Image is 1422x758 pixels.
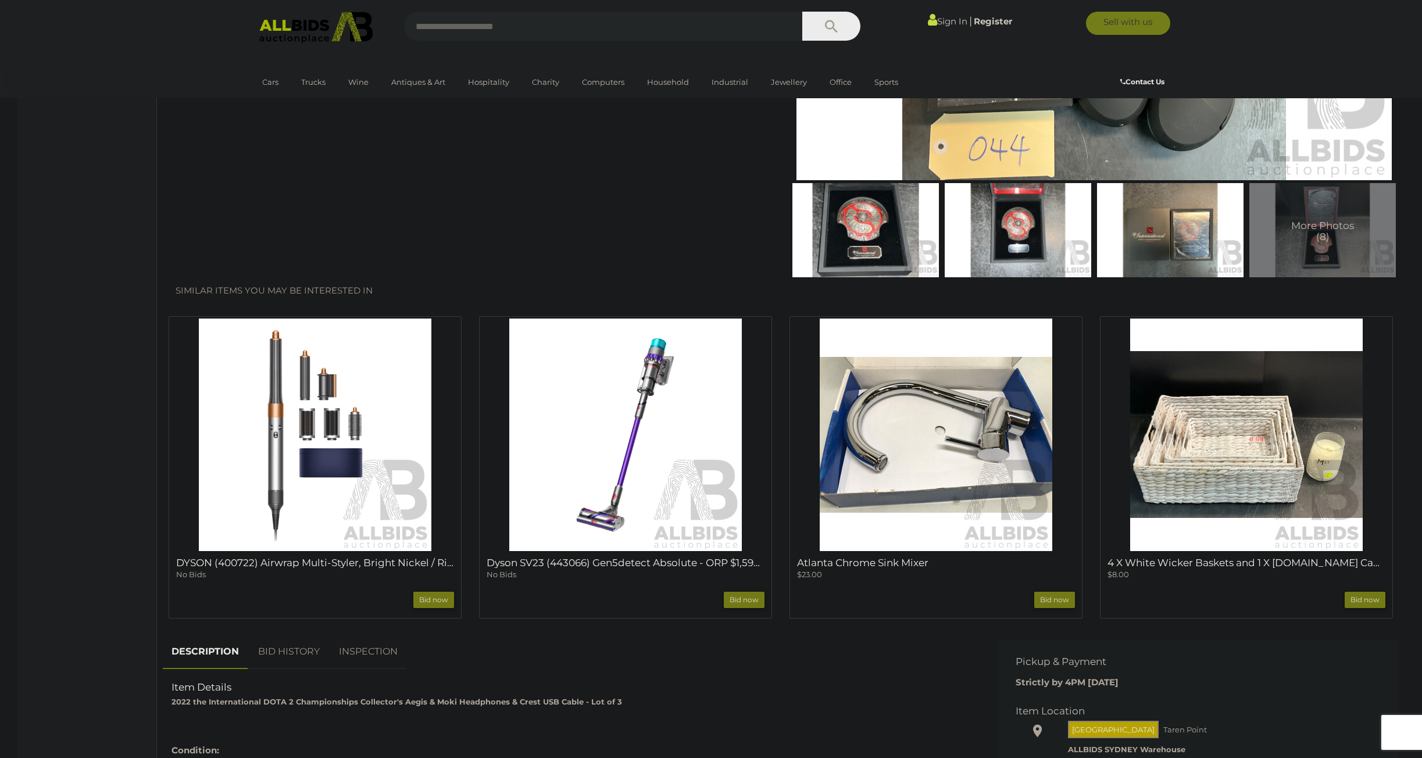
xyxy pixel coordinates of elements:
a: 4 X White Wicker Baskets and 1 X [DOMAIN_NAME] Candle $8.00 [1107,557,1385,580]
a: Sign In [928,16,967,27]
a: Household [639,73,696,92]
a: Bid now [724,592,764,608]
strong: 2022 the International DOTA 2 Championships Collector's Aegis & Moki Headphones & Crest USB Cable... [172,697,622,706]
h4: DYSON (400722) Airwrap Multi-Styler, Bright Nickel / Rich Copper - ORP $949 (includes 1 year warr... [176,557,454,568]
b: Condition: [172,745,219,756]
p: $23.00 [797,569,1075,580]
img: 4 X White Wicker Baskets and 1 X M.ST Candle [1130,319,1363,551]
a: Antiques & Art [384,73,453,92]
h2: Item Location [1016,706,1364,717]
a: Register [974,16,1012,27]
a: [GEOGRAPHIC_DATA] [255,92,352,111]
p: $8.00 [1107,569,1385,580]
img: Allbids.com.au [253,12,379,44]
p: No Bids [487,569,764,580]
a: Wine [341,73,376,92]
a: BID HISTORY [249,635,328,669]
b: Strictly by 4PM [DATE] [1016,677,1119,688]
a: Trucks [294,73,333,92]
img: DYSON (400722) Airwrap Multi-Styler, Bright Nickel / Rich Copper - ORP $949 (includes 1 year warr... [199,319,431,551]
a: Charity [524,73,567,92]
h2: Item Details [172,682,972,693]
img: 2022 the International DOTA 2 Championships Collector's Aegis & Moki Headphones & Crest USB Cable... [945,183,1091,277]
img: 2022 the International DOTA 2 Championships Collector's Aegis & Moki Headphones & Crest USB Cable... [792,183,939,277]
a: Bid now [413,592,454,608]
a: Office [822,73,859,92]
a: INSPECTION [330,635,406,669]
a: DYSON (400722) Airwrap Multi-Styler, Bright Nickel / Rich Copper - ORP $949 (includes 1 year warr... [176,557,454,580]
a: More Photos(8) [1249,183,1396,277]
span: [GEOGRAPHIC_DATA] [1068,721,1159,738]
div: DYSON (400722) Airwrap Multi-Styler, Bright Nickel / Rich Copper - ORP $949 (includes 1 year warr... [169,316,462,618]
a: Bid now [1034,592,1075,608]
a: Dyson SV23 (443066) Gen5detect Absolute - ORP $1,599 (Includes 1 Year Warranty From Dyson) No Bids [487,557,764,580]
h4: Atlanta Chrome Sink Mixer [797,557,1075,568]
a: DESCRIPTION [163,635,248,669]
span: Taren Point [1160,722,1210,737]
h2: Similar items you may be interested in [176,286,1386,296]
a: Contact Us [1120,76,1167,88]
a: Industrial [704,73,756,92]
a: Bid now [1345,592,1385,608]
button: Search [802,12,860,41]
img: 2022 the International DOTA 2 Championships Collector's Aegis & Moki Headphones & Crest USB Cable... [1097,183,1244,277]
h4: Dyson SV23 (443066) Gen5detect Absolute - ORP $1,599 (Includes 1 Year Warranty From Dyson) [487,557,764,568]
span: More Photos (8) [1291,220,1354,242]
b: Contact Us [1120,77,1164,86]
img: Dyson SV23 (443066) Gen5detect Absolute - ORP $1,599 (Includes 1 Year Warranty From Dyson) [509,319,742,551]
p: No Bids [176,569,454,580]
strong: ALLBIDS SYDNEY Warehouse [1068,745,1185,754]
div: 4 X White Wicker Baskets and 1 X M.ST Candle [1100,316,1393,618]
a: Computers [574,73,632,92]
a: Atlanta Chrome Sink Mixer $23.00 [797,557,1075,580]
span: | [969,15,972,27]
img: Atlanta Chrome Sink Mixer [820,319,1052,551]
a: Cars [255,73,286,92]
h2: Pickup & Payment [1016,656,1364,667]
a: Jewellery [763,73,814,92]
div: Atlanta Chrome Sink Mixer [789,316,1082,618]
a: Hospitality [460,73,517,92]
img: 2022 the International DOTA 2 Championships Collector's Aegis & Moki Headphones & Crest USB Cable... [1249,183,1396,277]
a: Sell with us [1086,12,1170,35]
a: Sports [867,73,906,92]
div: Dyson SV23 (443066) Gen5detect Absolute - ORP $1,599 (Includes 1 Year Warranty From Dyson) [479,316,772,618]
h4: 4 X White Wicker Baskets and 1 X [DOMAIN_NAME] Candle [1107,557,1385,568]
